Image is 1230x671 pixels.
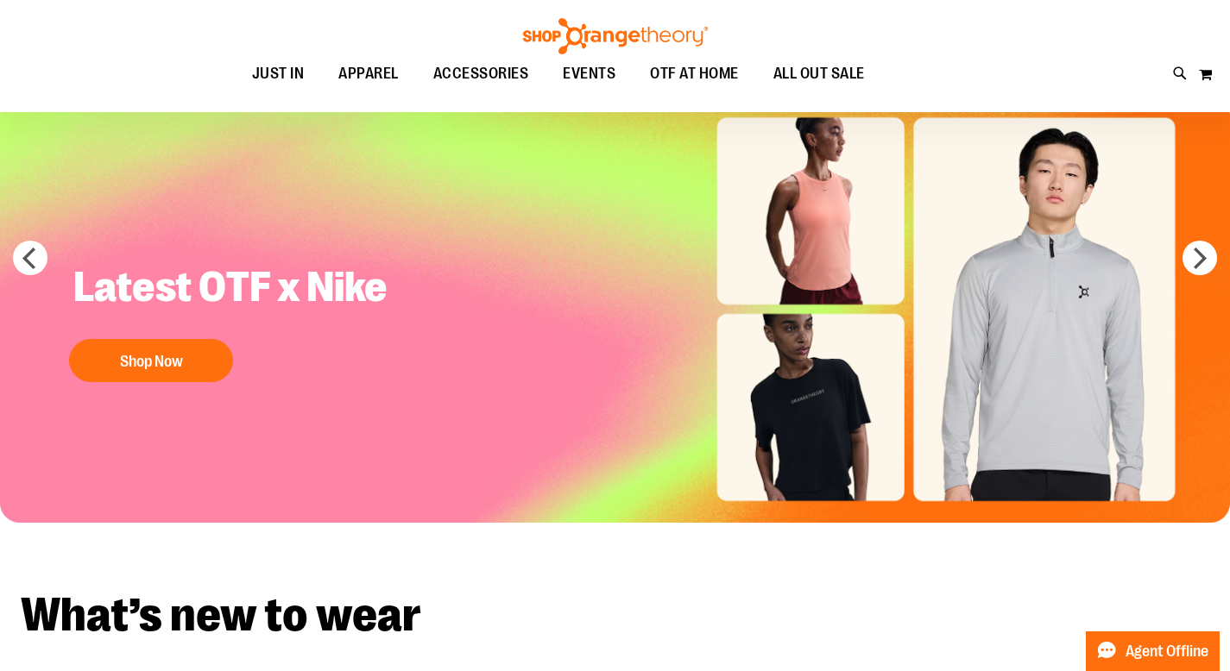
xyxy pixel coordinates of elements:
[650,54,739,93] span: OTF AT HOME
[21,592,1209,639] h2: What’s new to wear
[338,54,399,93] span: APPAREL
[60,248,418,330] h2: Latest OTF x Nike
[433,54,529,93] span: ACCESSORIES
[520,18,710,54] img: Shop Orangetheory
[563,54,615,93] span: EVENTS
[773,54,865,93] span: ALL OUT SALE
[60,248,418,391] a: Latest OTF x Nike Shop Now
[1183,241,1217,275] button: next
[69,339,233,382] button: Shop Now
[13,241,47,275] button: prev
[1086,631,1220,671] button: Agent Offline
[252,54,305,93] span: JUST IN
[1126,643,1208,660] span: Agent Offline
